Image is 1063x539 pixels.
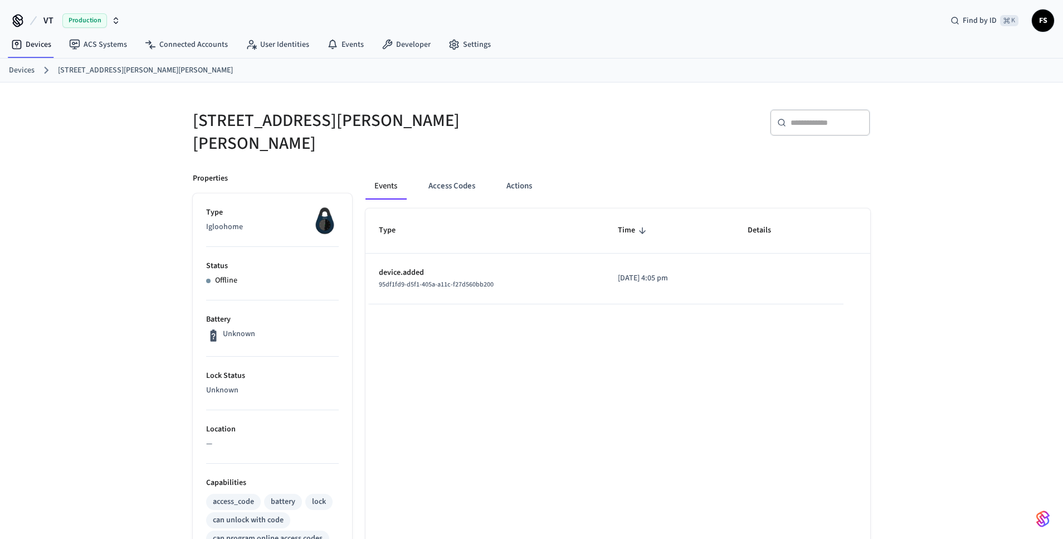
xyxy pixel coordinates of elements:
[43,14,53,27] span: VT
[963,15,997,26] span: Find by ID
[58,65,233,76] a: [STREET_ADDRESS][PERSON_NAME][PERSON_NAME]
[618,222,650,239] span: Time
[136,35,237,55] a: Connected Accounts
[1032,9,1054,32] button: FS
[420,173,484,200] button: Access Codes
[365,208,870,304] table: sticky table
[215,275,237,287] p: Offline
[618,273,721,284] p: [DATE] 4:05 pm
[62,13,107,28] span: Production
[60,35,136,55] a: ACS Systems
[1033,11,1053,31] span: FS
[206,424,339,435] p: Location
[312,496,326,508] div: lock
[206,438,339,450] p: —
[206,370,339,382] p: Lock Status
[379,267,591,279] p: device.added
[365,173,406,200] button: Events
[193,173,228,184] p: Properties
[213,496,254,508] div: access_code
[440,35,500,55] a: Settings
[206,477,339,489] p: Capabilities
[1000,15,1018,26] span: ⌘ K
[206,385,339,396] p: Unknown
[318,35,373,55] a: Events
[206,314,339,326] p: Battery
[206,221,339,233] p: Igloohome
[379,280,494,289] span: 95df1fd9-d5f1-405a-a11c-f27d560bb200
[237,35,318,55] a: User Identities
[223,328,255,340] p: Unknown
[213,514,284,526] div: can unlock with code
[271,496,295,508] div: battery
[2,35,60,55] a: Devices
[1036,510,1050,528] img: SeamLogoGradient.69752ec5.svg
[311,207,339,235] img: igloohome_sk3e
[498,173,541,200] button: Actions
[748,222,786,239] span: Details
[373,35,440,55] a: Developer
[942,11,1027,31] div: Find by ID⌘ K
[206,260,339,272] p: Status
[206,207,339,218] p: Type
[379,222,410,239] span: Type
[193,109,525,155] h5: [STREET_ADDRESS][PERSON_NAME][PERSON_NAME]
[9,65,35,76] a: Devices
[365,173,870,200] div: ant example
